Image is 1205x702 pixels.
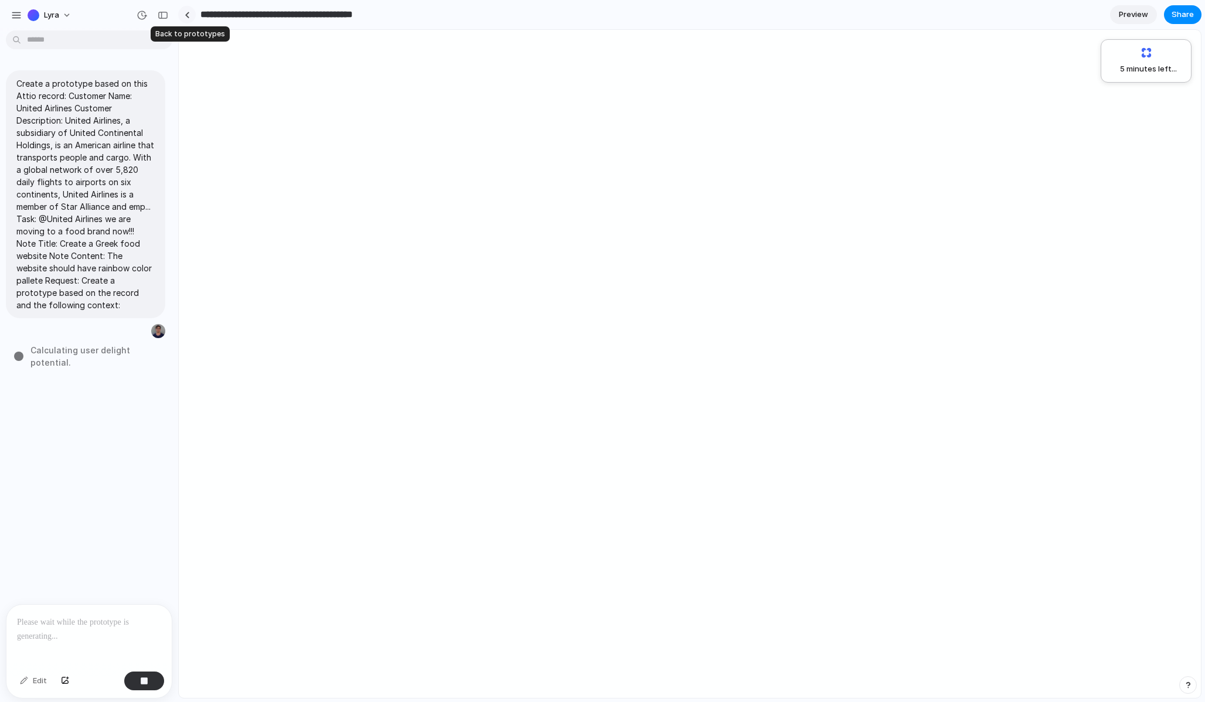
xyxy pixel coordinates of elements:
[16,77,155,311] p: Create a prototype based on this Attio record: Customer Name: United Airlines Customer Descriptio...
[1110,5,1157,24] a: Preview
[1119,9,1148,21] span: Preview
[1164,5,1201,24] button: Share
[44,9,59,21] span: Lyra
[30,344,171,369] span: Calculating user delight potential .
[151,26,230,42] div: Back to prototypes
[1111,63,1177,75] span: 5 minutes left ...
[23,6,77,25] button: Lyra
[1172,9,1194,21] span: Share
